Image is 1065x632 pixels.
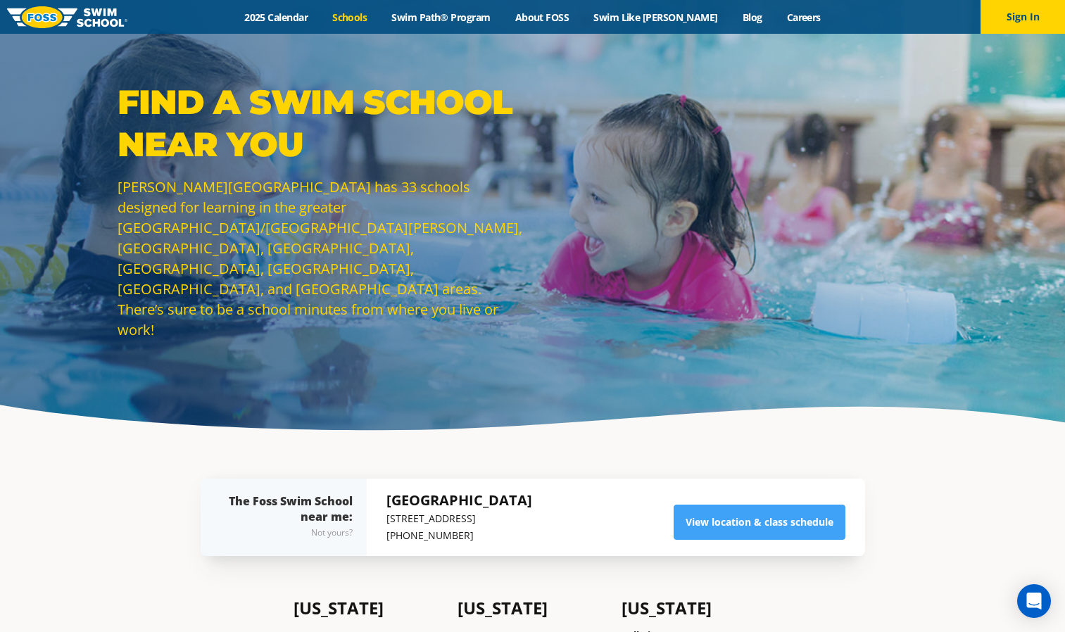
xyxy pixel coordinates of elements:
[379,11,503,24] a: Swim Path® Program
[774,11,833,24] a: Careers
[458,598,607,618] h4: [US_STATE]
[386,510,532,527] p: [STREET_ADDRESS]
[1017,584,1051,618] div: Open Intercom Messenger
[581,11,731,24] a: Swim Like [PERSON_NAME]
[320,11,379,24] a: Schools
[622,598,771,618] h4: [US_STATE]
[232,11,320,24] a: 2025 Calendar
[118,177,526,340] p: [PERSON_NAME][GEOGRAPHIC_DATA] has 33 schools designed for learning in the greater [GEOGRAPHIC_DA...
[386,527,532,544] p: [PHONE_NUMBER]
[674,505,845,540] a: View location & class schedule
[294,598,443,618] h4: [US_STATE]
[7,6,127,28] img: FOSS Swim School Logo
[229,493,353,541] div: The Foss Swim School near me:
[503,11,581,24] a: About FOSS
[730,11,774,24] a: Blog
[229,524,353,541] div: Not yours?
[386,491,532,510] h5: [GEOGRAPHIC_DATA]
[118,81,526,165] p: Find a Swim School Near You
